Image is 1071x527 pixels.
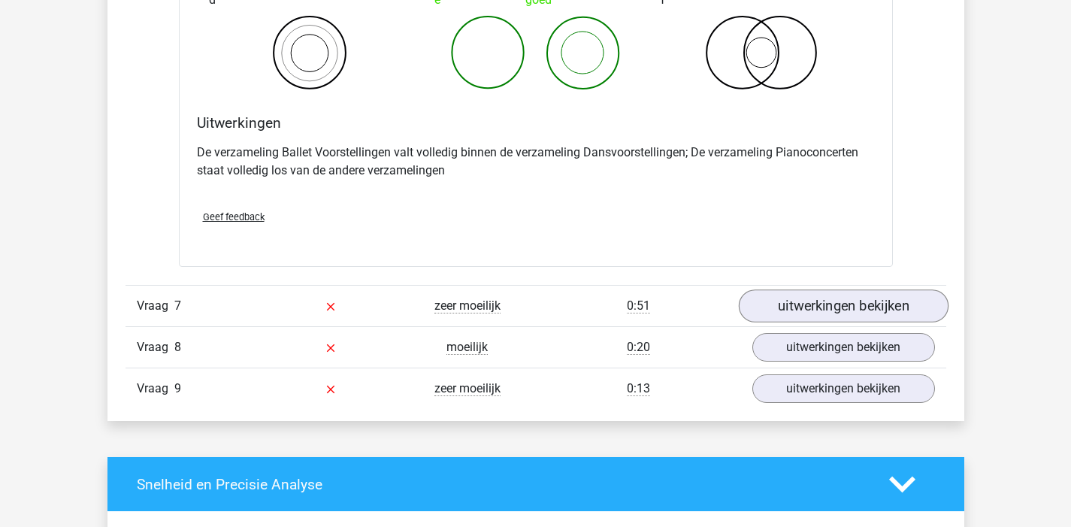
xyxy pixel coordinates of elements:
span: 0:51 [627,298,650,313]
span: Vraag [137,380,174,398]
span: zeer moeilijk [434,298,501,313]
span: Geef feedback [203,211,265,223]
span: moeilijk [446,340,488,355]
h4: Snelheid en Precisie Analyse [137,476,867,493]
span: 7 [174,298,181,313]
span: Vraag [137,297,174,315]
span: 9 [174,381,181,395]
span: 0:20 [627,340,650,355]
a: uitwerkingen bekijken [752,374,935,403]
span: zeer moeilijk [434,381,501,396]
h4: Uitwerkingen [197,114,875,132]
a: uitwerkingen bekijken [738,289,948,323]
span: 8 [174,340,181,354]
span: 0:13 [627,381,650,396]
p: De verzameling Ballet Voorstellingen valt volledig binnen de verzameling Dansvoorstellingen; De v... [197,144,875,180]
a: uitwerkingen bekijken [752,333,935,362]
span: Vraag [137,338,174,356]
